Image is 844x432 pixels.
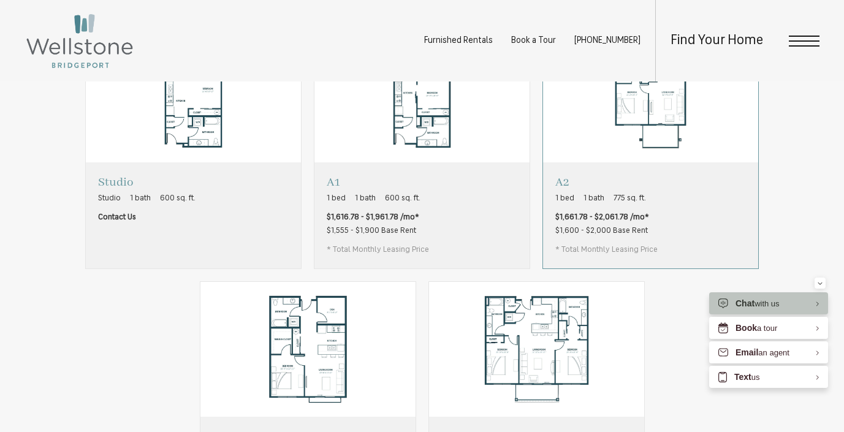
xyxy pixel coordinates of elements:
a: Book a Tour [511,36,556,45]
span: Contact Us [98,211,136,224]
button: Open Menu [789,36,819,47]
img: A3 - 1 bedroom floorplan layout with 1 bathroom and 800 square feet [200,282,416,417]
img: Wellstone [25,12,135,70]
a: View floorplan A2 [542,26,759,268]
img: Studio - Studio floorplan layout with 1 bathroom and 600 square feet [86,27,301,162]
span: $1,555 - $1,900 Base Rent [327,227,416,235]
img: B1 - 2 bedroom floorplan layout with 2 bathrooms and 1100 square feet [429,282,644,417]
span: 1 bath [355,192,376,205]
img: A2 - 1 bedroom floorplan layout with 1 bathroom and 775 square feet [543,27,758,162]
span: * Total Monthly Leasing Price [555,244,658,256]
p: A2 [555,175,658,190]
span: 775 sq. ft. [614,192,646,205]
a: View floorplan Studio [85,26,302,268]
a: Furnished Rentals [424,36,493,45]
span: $1,661.78 - $2,061.78 /mo* [555,211,649,224]
span: 600 sq. ft. [385,192,420,205]
span: 600 sq. ft. [160,192,196,205]
span: [PHONE_NUMBER] [574,36,641,45]
img: A1 - 1 bedroom floorplan layout with 1 bathroom and 600 square feet [314,27,530,162]
span: * Total Monthly Leasing Price [327,244,429,256]
p: A1 [327,175,429,190]
span: $1,600 - $2,000 Base Rent [555,227,648,235]
a: View floorplan A1 [314,26,530,268]
span: $1,616.78 - $1,961.78 /mo* [327,211,419,224]
span: 1 bath [130,192,151,205]
a: Call Us at (253) 642-8681 [574,36,641,45]
p: Studio [98,175,196,190]
a: Find Your Home [671,34,763,48]
span: 1 bed [327,192,346,205]
span: Studio [98,192,121,205]
span: 1 bed [555,192,574,205]
span: 1 bath [584,192,604,205]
